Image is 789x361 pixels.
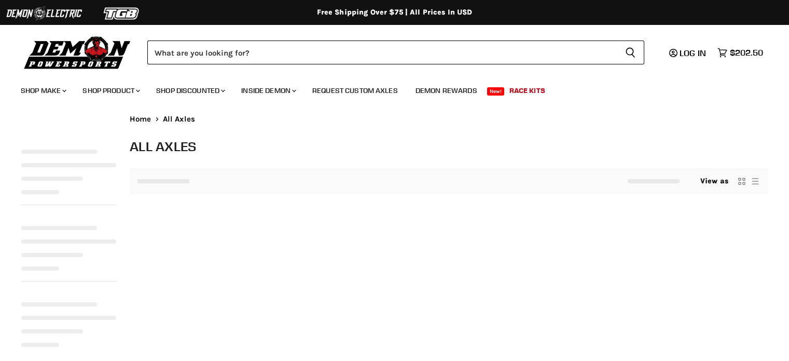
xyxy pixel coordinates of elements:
[147,41,644,64] form: Product
[487,87,505,96] span: New!
[130,138,768,155] h1: All Axles
[665,48,712,58] a: Log in
[502,80,553,101] a: Race Kits
[700,177,728,185] span: View as
[130,168,768,194] nav: Collection utilities
[147,41,617,64] input: Search
[21,34,134,71] img: Demon Powersports
[408,80,485,101] a: Demon Rewards
[617,41,644,64] button: Search
[680,48,706,58] span: Log in
[13,76,760,101] ul: Main menu
[304,80,406,101] a: Request Custom Axles
[712,45,768,60] a: $202.50
[83,4,161,23] img: TGB Logo 2
[5,4,83,23] img: Demon Electric Logo 2
[233,80,302,101] a: Inside Demon
[730,48,763,58] span: $202.50
[163,115,195,124] span: All Axles
[75,80,146,101] a: Shop Product
[130,115,768,124] nav: Breadcrumbs
[737,176,747,186] button: grid view
[13,80,73,101] a: Shop Make
[750,176,760,186] button: list view
[130,115,151,124] a: Home
[148,80,231,101] a: Shop Discounted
